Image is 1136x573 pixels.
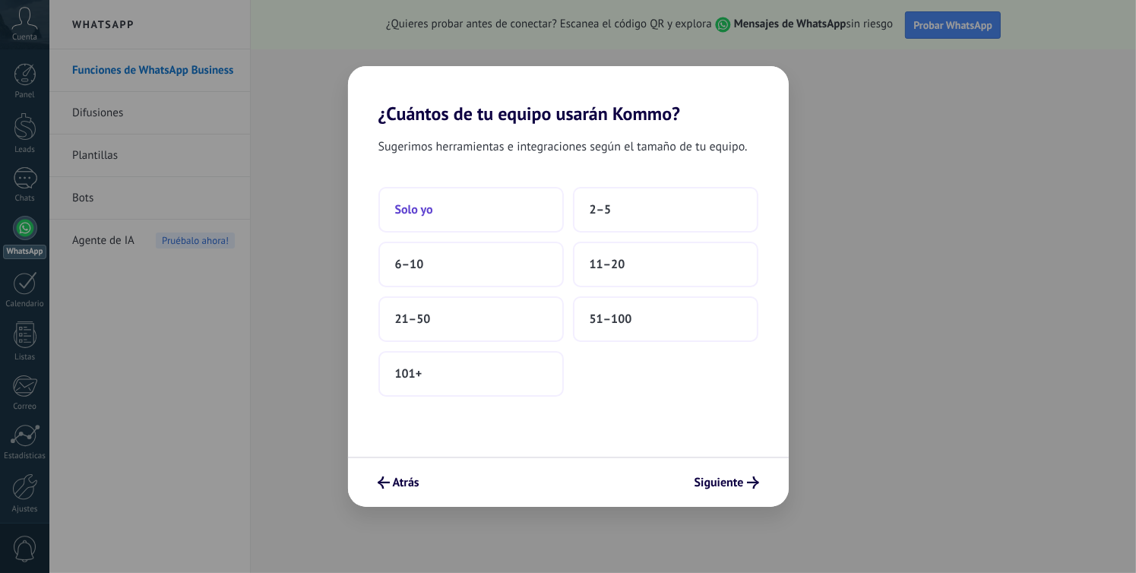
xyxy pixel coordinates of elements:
[573,296,758,342] button: 51–100
[371,470,426,495] button: Atrás
[378,242,564,287] button: 6–10
[590,257,625,272] span: 11–20
[378,296,564,342] button: 21–50
[378,187,564,233] button: Solo yo
[395,312,431,327] span: 21–50
[590,312,632,327] span: 51–100
[395,257,424,272] span: 6–10
[688,470,766,495] button: Siguiente
[378,351,564,397] button: 101+
[378,137,748,157] span: Sugerimos herramientas e integraciones según el tamaño de tu equipo.
[395,366,422,381] span: 101+
[695,477,744,488] span: Siguiente
[573,187,758,233] button: 2–5
[590,202,612,217] span: 2–5
[348,66,789,125] h2: ¿Cuántos de tu equipo usarán Kommo?
[395,202,433,217] span: Solo yo
[573,242,758,287] button: 11–20
[393,477,419,488] span: Atrás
